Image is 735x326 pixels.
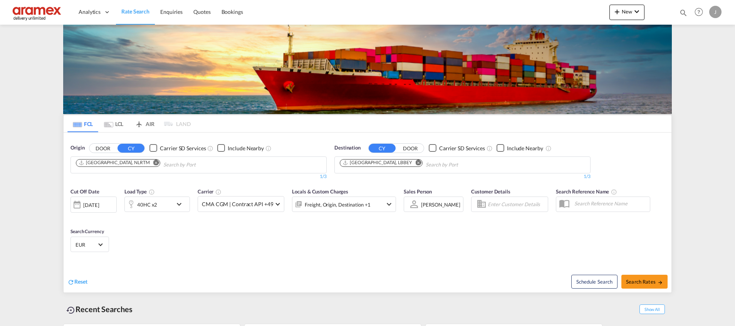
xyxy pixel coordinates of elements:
span: Analytics [79,8,101,16]
md-icon: Unchecked: Ignores neighbouring ports when fetching rates.Checked : Includes neighbouring ports w... [265,145,272,151]
md-checkbox: Checkbox No Ink [429,144,485,152]
md-icon: icon-information-outline [149,189,155,195]
div: 1/3 [70,173,327,180]
md-checkbox: Checkbox No Ink [497,144,543,152]
button: CY [117,144,144,153]
div: [DATE] [70,197,117,213]
span: EUR [76,241,97,248]
div: J [709,6,722,18]
div: Press delete to remove this chip. [342,160,414,166]
div: 40HC x2icon-chevron-down [124,197,190,212]
md-tab-item: AIR [129,115,160,132]
md-icon: icon-chevron-down [175,200,188,209]
div: Beirut, LBBEY [342,160,412,166]
div: Carrier SD Services [439,145,485,152]
button: Search Ratesicon-arrow-right [621,275,668,289]
span: Bookings [222,8,243,15]
div: Recent Searches [63,301,136,318]
div: Include Nearby [228,145,264,152]
md-icon: Unchecked: Ignores neighbouring ports when fetching rates.Checked : Includes neighbouring ports w... [545,145,552,151]
span: Origin [70,144,84,152]
md-icon: icon-plus 400-fg [612,7,622,16]
div: 40HC x2 [137,199,157,210]
button: icon-plus 400-fgNewicon-chevron-down [609,5,644,20]
span: Quotes [193,8,210,15]
span: Search Currency [70,229,104,234]
md-tab-item: FCL [67,115,98,132]
span: Search Reference Name [556,188,617,195]
md-icon: Your search will be saved by the below given name [611,189,617,195]
img: dca169e0c7e311edbe1137055cab269e.png [12,3,64,21]
md-select: Sales Person: Janice Camporaso [420,199,461,210]
md-icon: icon-backup-restore [66,306,76,315]
md-icon: icon-magnify [679,8,688,17]
md-icon: Unchecked: Search for CY (Container Yard) services for all selected carriers.Checked : Search for... [207,145,213,151]
md-chips-wrap: Chips container. Use arrow keys to select chips. [75,157,240,171]
div: Freight Origin Destination Factory Stuffing [305,199,371,210]
md-checkbox: Checkbox No Ink [217,144,264,152]
md-icon: Unchecked: Search for CY (Container Yard) services for all selected carriers.Checked : Search for... [487,145,493,151]
div: icon-refreshReset [67,278,87,286]
md-icon: icon-refresh [67,279,74,286]
div: Include Nearby [507,145,543,152]
md-checkbox: Checkbox No Ink [149,144,206,152]
div: Help [692,5,709,19]
div: Freight Origin Destination Factory Stuffingicon-chevron-down [292,197,396,212]
md-icon: icon-arrow-right [658,280,663,285]
button: DOOR [89,144,116,153]
span: Locals & Custom Charges [292,188,348,195]
span: Load Type [124,188,155,195]
md-icon: icon-chevron-down [632,7,641,16]
md-icon: icon-chevron-down [384,200,394,209]
md-chips-wrap: Chips container. Use arrow keys to select chips. [339,157,502,171]
span: Show All [639,304,665,314]
span: New [612,8,641,15]
div: icon-magnify [679,8,688,20]
div: [PERSON_NAME] [421,202,460,208]
input: Enter Customer Details [488,198,545,210]
span: Cut Off Date [70,188,99,195]
span: Rate Search [121,8,149,15]
md-tab-item: LCL [98,115,129,132]
button: DOOR [397,144,424,153]
span: Help [692,5,705,18]
span: Enquiries [160,8,183,15]
span: Search Rates [626,279,663,285]
div: OriginDOOR CY Checkbox No InkUnchecked: Search for CY (Container Yard) services for all selected ... [64,133,671,292]
span: Sales Person [404,188,432,195]
md-datepicker: Select [70,212,76,222]
span: Carrier [198,188,222,195]
div: Press delete to remove this chip. [79,160,151,166]
div: [DATE] [83,202,99,208]
button: Remove [411,160,422,167]
md-icon: icon-airplane [134,119,144,125]
button: CY [369,144,396,153]
button: Note: By default Schedule search will only considerorigin ports, destination ports and cut off da... [571,275,618,289]
input: Chips input. [163,159,237,171]
span: CMA CGM | Contract API +49 [202,200,273,208]
div: Rotterdam, NLRTM [79,160,150,166]
input: Search Reference Name [571,198,650,209]
span: Destination [334,144,361,152]
input: Chips input. [426,159,499,171]
span: Reset [74,278,87,285]
md-icon: The selected Trucker/Carrierwill be displayed in the rate results If the rates are from another f... [215,189,222,195]
md-pagination-wrapper: Use the left and right arrow keys to navigate between tabs [67,115,191,132]
div: 1/3 [334,173,591,180]
div: Carrier SD Services [160,145,206,152]
md-select: Select Currency: € EUREuro [75,239,105,250]
button: Remove [148,160,160,167]
img: LCL+%26+FCL+BACKGROUND.png [63,25,672,114]
span: Customer Details [471,188,510,195]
